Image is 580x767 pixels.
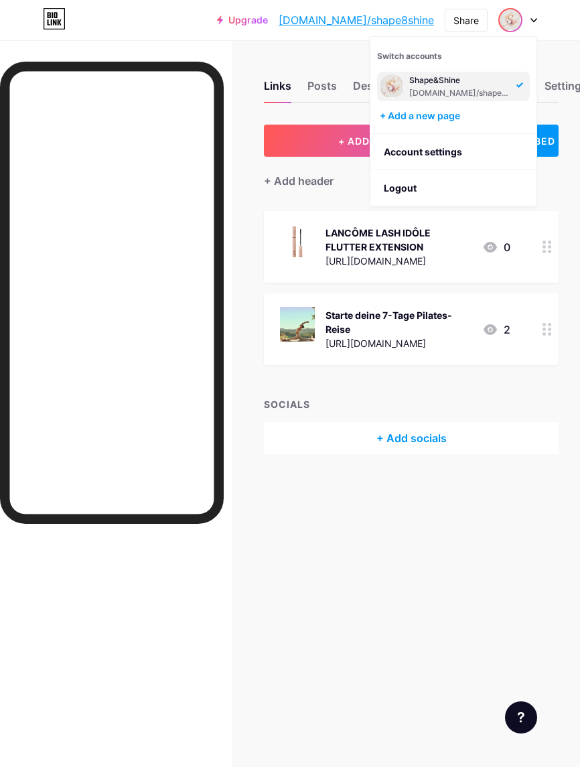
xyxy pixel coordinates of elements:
[353,78,389,102] div: Design
[370,170,536,206] li: Logout
[280,224,315,259] img: LANCÔME LASH IDÔLE FLUTTER EXTENSION
[380,109,530,123] div: + Add a new page
[325,226,472,254] div: LANCÔME LASH IDÔLE FLUTTER EXTENSION
[338,135,396,147] span: + ADD LINK
[264,78,291,102] div: Links
[264,125,470,157] button: + ADD LINK
[409,88,512,98] div: [DOMAIN_NAME]/shape8shine
[370,134,536,170] a: Account settings
[377,51,442,61] span: Switch accounts
[217,15,268,25] a: Upgrade
[264,422,559,454] div: + Add socials
[482,322,510,338] div: 2
[500,9,521,31] img: shape8shine
[280,307,315,342] img: Starte deine 7-Tage Pilates-Reise
[264,173,334,189] div: + Add header
[409,75,512,86] div: Shape&Shine
[325,336,472,350] div: [URL][DOMAIN_NAME]
[307,78,337,102] div: Posts
[325,308,472,336] div: Starte deine 7-Tage Pilates-Reise
[264,397,559,411] div: SOCIALS
[453,13,479,27] div: Share
[380,74,404,98] img: shape8shine
[279,12,434,28] a: [DOMAIN_NAME]/shape8shine
[325,254,472,268] div: [URL][DOMAIN_NAME]
[482,239,510,255] div: 0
